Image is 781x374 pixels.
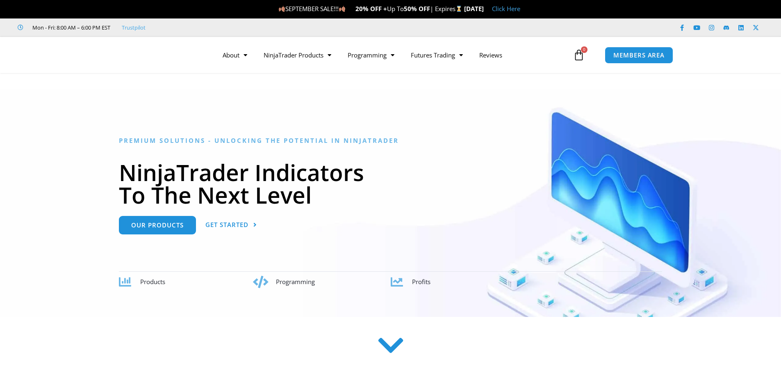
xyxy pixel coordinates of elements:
a: Reviews [471,46,510,64]
a: NinjaTrader Products [255,46,339,64]
img: 🍂 [279,6,285,12]
a: Trustpilot [122,23,146,32]
strong: 50% OFF [404,5,430,13]
span: Products [140,278,165,286]
span: Get Started [205,222,248,228]
span: Our Products [131,222,184,228]
a: Programming [339,46,403,64]
span: MEMBERS AREA [613,52,665,58]
a: Futures Trading [403,46,471,64]
a: Click Here [492,5,520,13]
a: MEMBERS AREA [605,47,673,64]
span: Mon - Fri: 8:00 AM – 6:00 PM EST [30,23,110,32]
img: ⌛ [456,6,462,12]
strong: [DATE] [464,5,484,13]
img: 🍂 [339,6,345,12]
a: Get Started [205,216,257,234]
span: Profits [412,278,430,286]
nav: Menu [214,46,571,64]
span: SEPTEMBER SALE!!! Up To | Expires [278,5,464,13]
span: 0 [581,46,587,53]
span: Programming [276,278,315,286]
h6: Premium Solutions - Unlocking the Potential in NinjaTrader [119,137,662,145]
img: LogoAI | Affordable Indicators – NinjaTrader [97,40,185,70]
a: About [214,46,255,64]
strong: 20% OFF + [355,5,387,13]
a: Our Products [119,216,196,234]
a: 0 [561,43,597,67]
h1: NinjaTrader Indicators To The Next Level [119,161,662,206]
